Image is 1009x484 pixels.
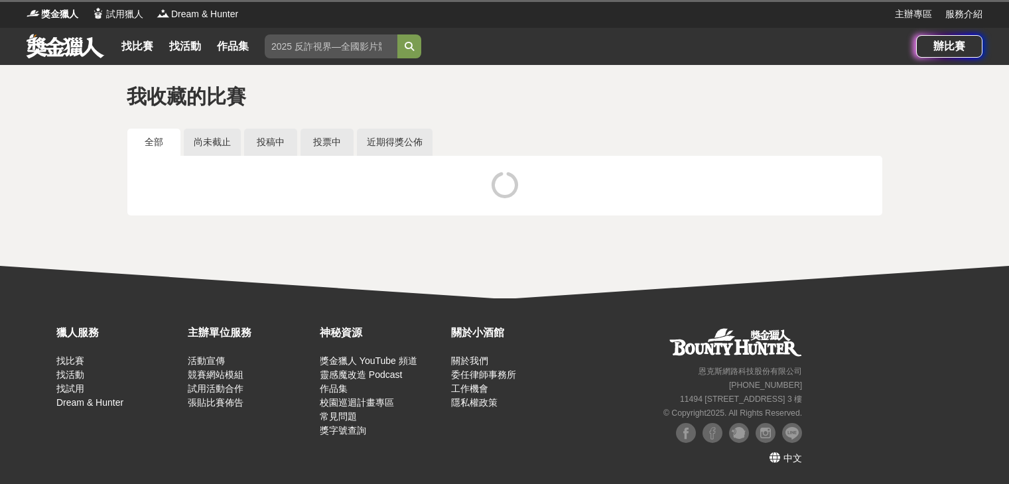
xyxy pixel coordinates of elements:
[451,397,498,408] a: 隱私權政策
[184,129,241,156] a: 尚未截止
[756,423,775,443] img: Instagram
[320,355,417,366] a: 獎金獵人 YouTube 頻道
[320,325,444,341] div: 神秘資源
[301,129,354,156] a: 投票中
[56,397,123,408] a: Dream & Hunter
[212,37,254,56] a: 作品集
[171,7,238,21] span: Dream & Hunter
[729,381,802,390] small: [PHONE_NUMBER]
[157,7,170,20] img: Logo
[164,37,206,56] a: 找活動
[703,423,722,443] img: Facebook
[699,367,802,376] small: 恩克斯網路科技股份有限公司
[116,37,159,56] a: 找比賽
[188,369,243,380] a: 競賽網站模組
[127,129,180,156] a: 全部
[782,423,802,443] img: LINE
[451,325,576,341] div: 關於小酒館
[106,7,143,21] span: 試用獵人
[783,453,802,463] span: 中文
[244,129,297,156] a: 投稿中
[680,394,802,404] small: 11494 [STREET_ADDRESS] 3 樓
[27,7,78,21] a: Logo獎金獵人
[92,7,143,21] a: Logo試用獵人
[56,369,84,380] a: 找活動
[320,383,348,394] a: 作品集
[729,423,749,443] img: Plurk
[320,411,357,422] a: 常見問題
[320,369,402,380] a: 靈感魔改造 Podcast
[676,423,696,443] img: Facebook
[127,85,883,109] h1: 我收藏的比賽
[56,383,84,394] a: 找試用
[56,325,181,341] div: 獵人服務
[320,425,366,436] a: 獎字號查詢
[188,397,243,408] a: 張貼比賽佈告
[451,383,488,394] a: 工作機會
[916,35,982,58] a: 辦比賽
[663,408,802,418] small: © Copyright 2025 . All Rights Reserved.
[27,7,40,20] img: Logo
[895,7,932,21] a: 主辦專區
[188,325,312,341] div: 主辦單位服務
[357,129,433,156] a: 近期得獎公佈
[320,397,394,408] a: 校園巡迴計畫專區
[41,7,78,21] span: 獎金獵人
[157,7,238,21] a: LogoDream & Hunter
[92,7,105,20] img: Logo
[56,355,84,366] a: 找比賽
[451,369,516,380] a: 委任律師事務所
[188,355,225,366] a: 活動宣傳
[265,34,397,58] input: 2025 反詐視界—全國影片競賽
[945,7,982,21] a: 服務介紹
[451,355,488,366] a: 關於我們
[188,383,243,394] a: 試用活動合作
